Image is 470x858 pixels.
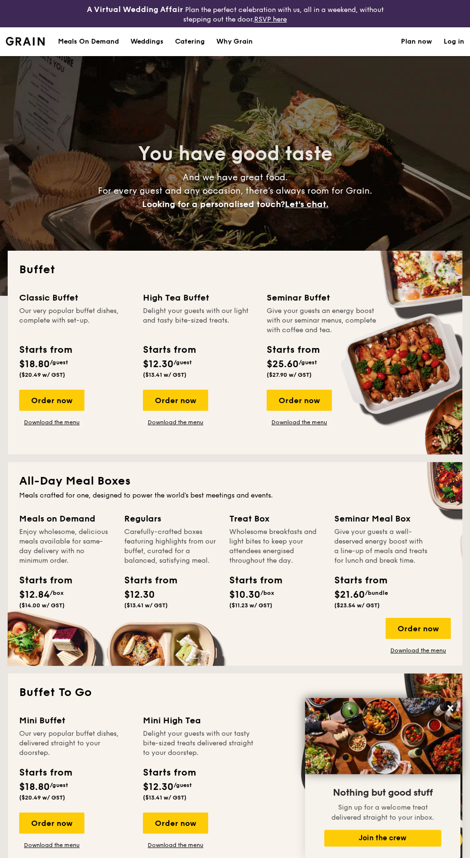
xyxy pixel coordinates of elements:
[444,27,464,56] a: Log in
[52,27,125,56] a: Meals On Demand
[130,27,164,56] div: Weddings
[143,343,195,357] div: Starts from
[254,15,287,23] a: RSVP here
[229,527,323,566] div: Wholesome breakfasts and light bites to keep your attendees energised throughout the day.
[19,685,451,700] h2: Buffet To Go
[98,172,372,209] span: And we have great food. For every guest and any occasion, there’s always room for Grain.
[6,37,45,46] a: Logotype
[19,390,84,411] div: Order now
[19,714,131,727] div: Mini Buffet
[143,291,255,304] div: High Tea Buffet
[143,729,255,758] div: Delight your guests with our tasty bite-sized treats delivered straight to your doorstep.
[267,371,312,378] span: ($27.90 w/ GST)
[334,573,377,588] div: Starts from
[125,27,169,56] a: Weddings
[19,781,50,793] span: $18.80
[19,729,131,758] div: Our very popular buffet dishes, delivered straight to your doorstep.
[175,27,205,56] h1: Catering
[138,142,332,165] span: You have good taste
[86,4,183,15] h4: A Virtual Wedding Affair
[143,359,174,370] span: $12.30
[19,573,62,588] div: Starts from
[267,291,379,304] div: Seminar Buffet
[267,343,319,357] div: Starts from
[299,359,317,366] span: /guest
[19,306,131,335] div: Our very popular buffet dishes, complete with set-up.
[19,474,451,489] h2: All-Day Meal Boxes
[305,698,460,774] img: DSC07876-Edit02-Large.jpeg
[267,306,379,335] div: Give your guests an energy boost with our seminar menus, complete with coffee and tea.
[124,602,168,609] span: ($13.41 w/ GST)
[58,27,119,56] div: Meals On Demand
[143,390,208,411] div: Order now
[19,527,113,566] div: Enjoy wholesome, delicious meals available for same-day delivery with no minimum order.
[143,371,187,378] span: ($13.41 w/ GST)
[169,27,211,56] a: Catering
[229,602,272,609] span: ($11.23 w/ GST)
[19,291,131,304] div: Classic Buffet
[174,359,192,366] span: /guest
[19,841,84,849] a: Download the menu
[260,590,274,596] span: /box
[334,602,380,609] span: ($23.54 w/ GST)
[334,512,428,525] div: Seminar Meal Box
[333,787,433,799] span: Nothing but good stuff
[143,812,208,834] div: Order now
[78,4,391,23] div: Plan the perfect celebration with us, all in a weekend, without stepping out the door.
[211,27,258,56] a: Why Grain
[285,199,329,209] span: Let's chat.
[334,527,428,566] div: Give your guests a well-deserved energy boost with a line-up of meals and treats for lunch and br...
[50,782,68,788] span: /guest
[229,512,323,525] div: Treat Box
[19,491,451,500] div: Meals crafted for one, designed to power the world's best meetings and events.
[19,812,84,834] div: Order now
[19,343,71,357] div: Starts from
[124,589,155,601] span: $12.30
[19,602,65,609] span: ($14.00 w/ GST)
[365,590,388,596] span: /bundle
[386,618,451,639] div: Order now
[19,765,71,780] div: Starts from
[334,589,365,601] span: $21.60
[124,573,167,588] div: Starts from
[50,590,64,596] span: /box
[324,830,441,846] button: Join the crew
[19,371,65,378] span: ($20.49 w/ GST)
[443,700,458,716] button: Close
[143,794,187,801] span: ($13.41 w/ GST)
[19,359,50,370] span: $18.80
[143,765,195,780] div: Starts from
[267,390,332,411] div: Order now
[216,27,253,56] div: Why Grain
[229,573,272,588] div: Starts from
[6,37,45,46] img: Grain
[386,647,451,654] a: Download the menu
[142,199,285,209] span: Looking for a personalised touch?
[19,589,50,601] span: $12.84
[174,782,192,788] span: /guest
[229,589,260,601] span: $10.30
[19,262,451,278] h2: Buffet
[143,714,255,727] div: Mini High Tea
[331,803,434,822] span: Sign up for a welcome treat delivered straight to your inbox.
[401,27,432,56] a: Plan now
[50,359,68,366] span: /guest
[19,794,65,801] span: ($20.49 w/ GST)
[143,841,208,849] a: Download the menu
[124,527,218,566] div: Carefully-crafted boxes featuring highlights from our buffet, curated for a balanced, satisfying ...
[19,512,113,525] div: Meals on Demand
[267,359,299,370] span: $25.60
[19,418,84,426] a: Download the menu
[267,418,332,426] a: Download the menu
[143,418,208,426] a: Download the menu
[143,781,174,793] span: $12.30
[143,306,255,335] div: Delight your guests with our light and tasty bite-sized treats.
[124,512,218,525] div: Regulars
